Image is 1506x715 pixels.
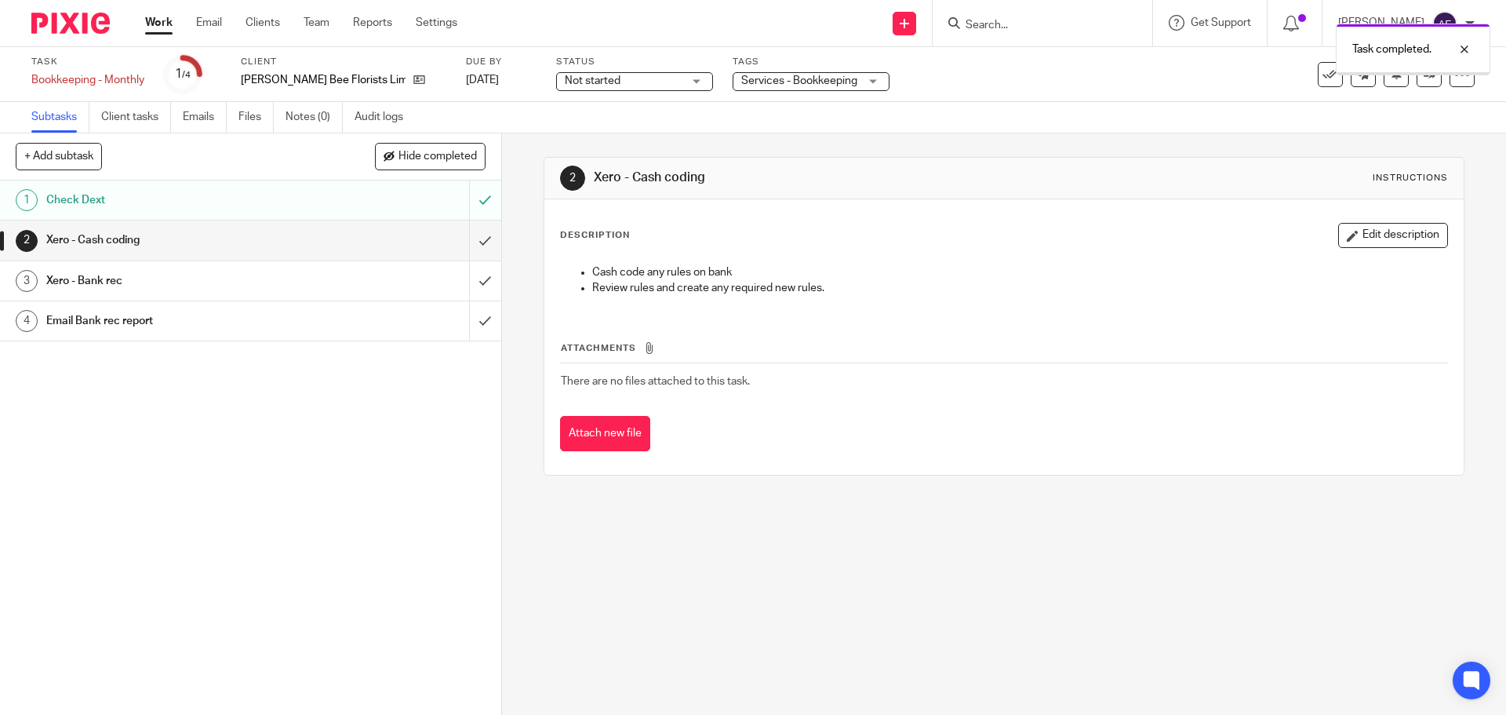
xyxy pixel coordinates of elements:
[16,189,38,211] div: 1
[31,13,110,34] img: Pixie
[561,344,636,352] span: Attachments
[46,309,318,333] h1: Email Bank rec report
[741,75,857,86] span: Services - Bookkeeping
[560,166,585,191] div: 2
[246,15,280,31] a: Clients
[241,72,406,88] p: [PERSON_NAME] Bee Florists Limited
[592,264,1446,280] p: Cash code any rules on bank
[560,416,650,451] button: Attach new file
[355,102,415,133] a: Audit logs
[592,280,1446,296] p: Review rules and create any required new rules.
[565,75,620,86] span: Not started
[16,143,102,170] button: + Add subtask
[31,72,144,88] div: Bookkeeping - Monthly
[560,229,630,242] p: Description
[353,15,392,31] a: Reports
[416,15,457,31] a: Settings
[466,75,499,86] span: [DATE]
[466,56,537,68] label: Due by
[31,102,89,133] a: Subtasks
[145,15,173,31] a: Work
[733,56,889,68] label: Tags
[46,188,318,212] h1: Check Dext
[238,102,274,133] a: Files
[16,270,38,292] div: 3
[1432,11,1457,36] img: svg%3E
[241,56,446,68] label: Client
[175,65,191,83] div: 1
[46,228,318,252] h1: Xero - Cash coding
[304,15,329,31] a: Team
[561,376,750,387] span: There are no files attached to this task.
[594,170,1038,186] h1: Xero - Cash coding
[196,15,222,31] a: Email
[398,151,477,163] span: Hide completed
[375,143,486,170] button: Hide completed
[16,310,38,332] div: 4
[101,102,171,133] a: Client tasks
[1373,172,1448,184] div: Instructions
[182,71,191,79] small: /4
[46,269,318,293] h1: Xero - Bank rec
[556,56,713,68] label: Status
[31,56,144,68] label: Task
[286,102,343,133] a: Notes (0)
[16,230,38,252] div: 2
[183,102,227,133] a: Emails
[1352,42,1431,57] p: Task completed.
[1338,223,1448,248] button: Edit description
